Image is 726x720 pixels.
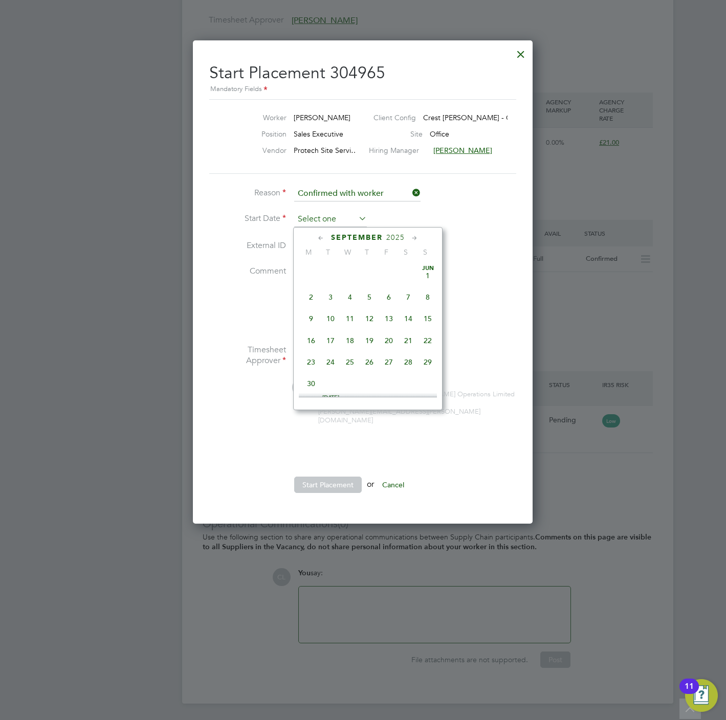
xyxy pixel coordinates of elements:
[321,331,340,350] span: 17
[301,374,321,393] span: 30
[360,287,379,307] span: 5
[685,679,718,712] button: Open Resource Center, 11 new notifications
[340,309,360,328] span: 11
[321,352,340,372] span: 24
[385,390,515,398] span: Crest [PERSON_NAME] Operations Limited
[386,233,405,242] span: 2025
[379,309,399,328] span: 13
[379,331,399,350] span: 20
[415,247,435,257] span: S
[340,287,360,307] span: 4
[373,113,416,122] label: Client Config
[230,129,287,139] label: Position
[209,55,516,95] h2: Start Placement 304965
[230,113,287,122] label: Worker
[418,266,437,271] span: Jun
[230,146,287,155] label: Vendor
[331,233,383,242] span: September
[374,477,412,493] button: Cancel
[399,309,418,328] span: 14
[379,287,399,307] span: 6
[294,113,350,122] span: [PERSON_NAME]
[338,247,357,257] span: W
[299,247,318,257] span: M
[357,247,377,257] span: T
[360,309,379,328] span: 12
[399,287,418,307] span: 7
[301,352,321,372] span: 23
[294,146,358,155] span: Protech Site Servi…
[294,212,367,227] input: Select one
[321,287,340,307] span: 3
[340,331,360,350] span: 18
[318,407,480,424] span: [PERSON_NAME][EMAIL_ADDRESS][PERSON_NAME][DOMAIN_NAME]
[377,247,396,257] span: F
[292,378,310,396] span: SF
[294,186,421,201] input: Select one
[399,352,418,372] span: 28
[301,331,321,350] span: 16
[209,477,516,503] li: or
[360,352,379,372] span: 26
[399,331,418,350] span: 21
[209,345,286,366] label: Timesheet Approver
[321,309,340,328] span: 10
[301,287,321,307] span: 2
[382,129,423,139] label: Site
[418,266,437,285] span: 1
[294,477,362,493] button: Start Placement
[340,352,360,372] span: 25
[418,331,437,350] span: 22
[294,129,343,139] span: Sales Executive
[209,213,286,224] label: Start Date
[360,331,379,350] span: 19
[209,266,286,277] label: Comment
[423,113,532,122] span: Crest [PERSON_NAME] - Chiltern
[301,309,321,328] span: 9
[433,146,492,155] span: [PERSON_NAME]
[318,247,338,257] span: T
[379,352,399,372] span: 27
[209,84,516,95] div: Mandatory Fields
[418,352,437,372] span: 29
[418,287,437,307] span: 8
[369,146,426,155] label: Hiring Manager
[430,129,449,139] span: Office
[685,686,694,700] div: 11
[418,309,437,328] span: 15
[209,188,286,198] label: Reason
[396,247,415,257] span: S
[209,240,286,251] label: External ID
